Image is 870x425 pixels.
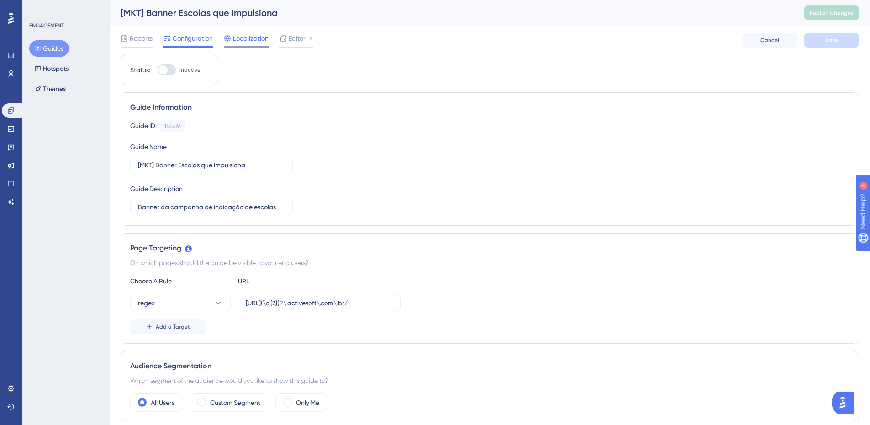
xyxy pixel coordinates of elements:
[296,397,319,408] label: Only Me
[760,37,779,44] span: Cancel
[804,33,859,48] button: Save
[130,141,167,152] div: Guide Name
[29,22,64,29] div: ENGAGEMENT
[130,375,849,386] div: Which segment of the audience would you like to show this guide to?
[138,160,285,170] input: Type your Guide’s Name here
[825,37,838,44] span: Save
[810,9,854,16] span: Publish Changes
[130,33,153,44] span: Reports
[173,33,213,44] span: Configuration
[29,80,71,97] button: Themes
[742,33,797,48] button: Cancel
[832,389,859,416] iframe: UserGuiding AI Assistant Launcher
[138,202,285,212] input: Type your Guide’s Description here
[138,297,155,308] span: regex
[164,122,181,130] div: 144466
[130,183,183,194] div: Guide Description
[289,33,306,44] span: Editor
[130,361,849,372] div: Audience Segmentation
[121,6,781,19] div: [MKT] Banner Escolas que Impulsiona
[233,33,269,44] span: Localization
[246,298,393,308] input: yourwebsite.com/path
[63,5,66,12] div: 3
[29,60,74,77] button: Hotspots
[179,66,200,74] span: Inactive
[130,120,157,132] div: Guide ID:
[151,397,174,408] label: All Users
[130,276,231,287] div: Choose A Rule
[130,294,231,312] button: regex
[29,40,69,57] button: Guides
[130,319,206,334] button: Add a Target
[130,102,849,113] div: Guide Information
[130,243,849,254] div: Page Targeting
[130,64,150,75] div: Status:
[210,397,260,408] label: Custom Segment
[238,276,338,287] div: URL
[130,257,849,268] div: On which pages should the guide be visible to your end users?
[21,2,57,13] span: Need Help?
[156,323,190,330] span: Add a Target
[804,5,859,20] button: Publish Changes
